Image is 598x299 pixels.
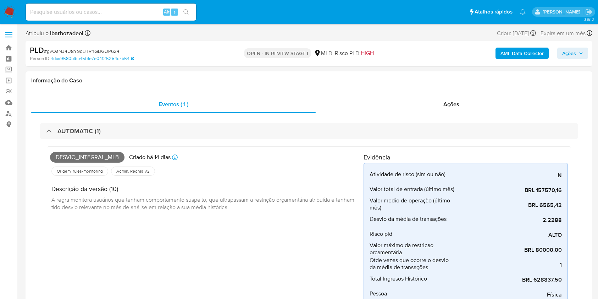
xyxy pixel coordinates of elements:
div: AUTOMATIC (1) [40,123,578,139]
span: Ações [443,100,459,108]
span: # gvOaNJ4U8Y9dBTRhGBGUP624 [44,48,120,55]
a: 4dca9680bfbb45b1e7e04126254c7b64 [51,55,134,62]
p: lucas.barboza@mercadolivre.com [543,9,583,15]
b: lbarbozadeol [49,29,83,37]
span: Expira em um mês [541,29,586,37]
span: s [173,9,176,15]
button: search-icon [179,7,193,17]
span: Atalhos rápidos [475,8,513,16]
input: Pesquise usuários ou casos... [26,7,196,17]
span: HIGH [361,49,374,57]
button: AML Data Collector [495,48,549,59]
p: Criado há 14 dias [129,153,171,161]
span: Desvio_integral_mlb [50,152,124,163]
span: Origem: rules-monitoring [56,168,104,174]
span: A regra monitora usuários que tenham comportamento suspeito, que ultrapassam a restrição orçament... [51,196,356,211]
b: Person ID [30,55,49,62]
a: Sair [585,8,593,16]
h3: AUTOMATIC (1) [57,127,101,135]
button: Ações [557,48,588,59]
span: - [537,28,539,38]
b: AML Data Collector [500,48,544,59]
a: Notificações [520,9,526,15]
b: PLD [30,44,44,56]
div: MLB [314,49,332,57]
span: Alt [164,9,170,15]
h4: Descrição da versão (10) [51,185,358,193]
span: Admin. Regras V2 [116,168,150,174]
p: OPEN - IN REVIEW STAGE I [244,48,311,58]
h1: Informação do Caso [31,77,587,84]
span: Ações [562,48,576,59]
span: Eventos ( 1 ) [159,100,188,108]
span: Atribuiu o [26,29,83,37]
span: Risco PLD: [335,49,374,57]
div: Criou: [DATE] [497,28,536,38]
